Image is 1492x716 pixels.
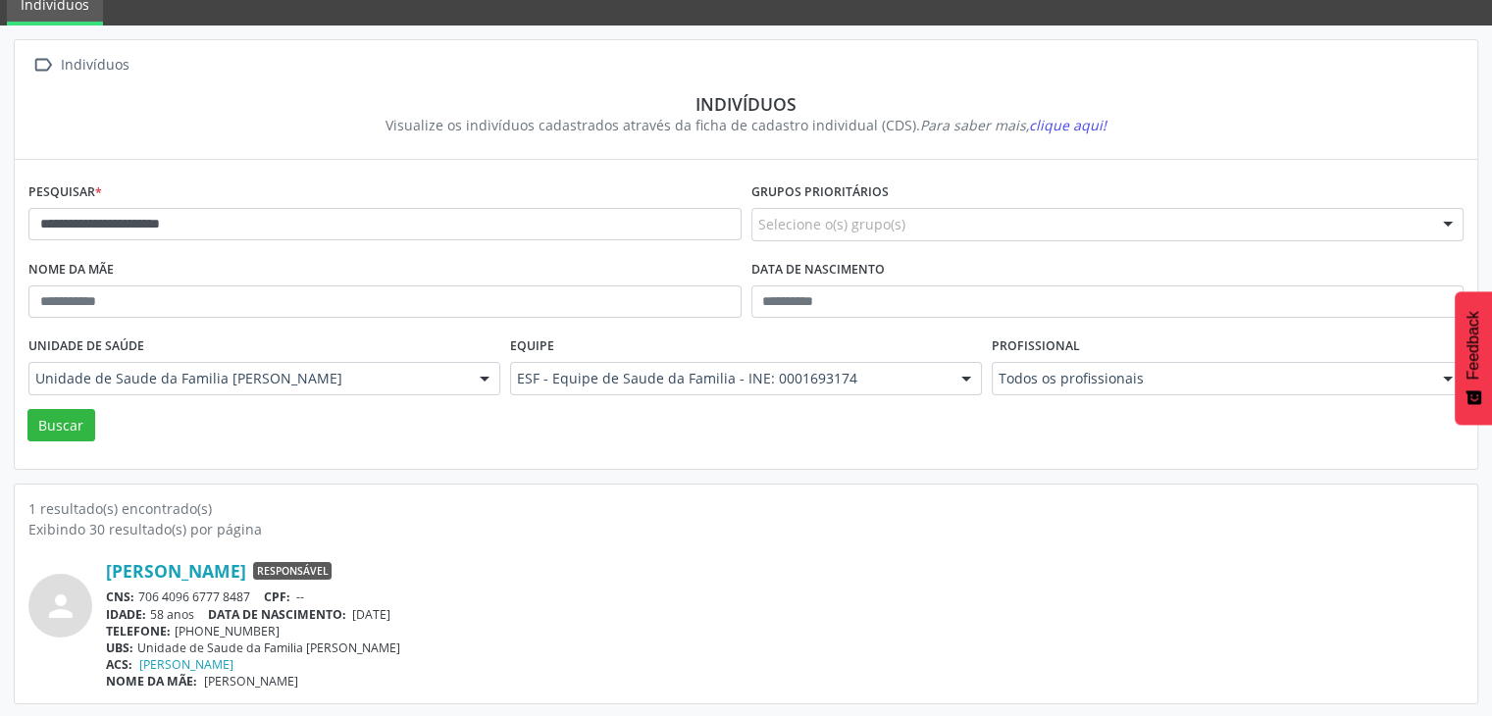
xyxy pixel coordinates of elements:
[296,588,304,605] span: --
[28,51,132,79] a:  Indivíduos
[106,623,171,639] span: TELEFONE:
[139,656,233,673] a: [PERSON_NAME]
[1465,311,1482,380] span: Feedback
[106,588,1464,605] div: 706 4096 6777 8487
[106,673,197,690] span: NOME DA MÃE:
[43,588,78,624] i: person
[106,606,1464,623] div: 58 anos
[751,255,885,285] label: Data de nascimento
[106,606,146,623] span: IDADE:
[510,332,554,362] label: Equipe
[1455,291,1492,425] button: Feedback - Mostrar pesquisa
[106,656,132,673] span: ACS:
[352,606,390,623] span: [DATE]
[28,51,57,79] i: 
[992,332,1080,362] label: Profissional
[106,560,246,582] a: [PERSON_NAME]
[208,606,346,623] span: DATA DE NASCIMENTO:
[751,178,889,208] label: Grupos prioritários
[35,369,460,388] span: Unidade de Saude da Familia [PERSON_NAME]
[204,673,298,690] span: [PERSON_NAME]
[999,369,1423,388] span: Todos os profissionais
[106,639,1464,656] div: Unidade de Saude da Familia [PERSON_NAME]
[28,332,144,362] label: Unidade de saúde
[42,115,1450,135] div: Visualize os indivíduos cadastrados através da ficha de cadastro individual (CDS).
[264,588,290,605] span: CPF:
[920,116,1106,134] i: Para saber mais,
[27,409,95,442] button: Buscar
[106,639,133,656] span: UBS:
[106,623,1464,639] div: [PHONE_NUMBER]
[57,51,132,79] div: Indivíduos
[106,588,134,605] span: CNS:
[28,519,1464,539] div: Exibindo 30 resultado(s) por página
[42,93,1450,115] div: Indivíduos
[758,214,905,234] span: Selecione o(s) grupo(s)
[1029,116,1106,134] span: clique aqui!
[517,369,942,388] span: ESF - Equipe de Saude da Familia - INE: 0001693174
[28,178,102,208] label: Pesquisar
[28,498,1464,519] div: 1 resultado(s) encontrado(s)
[253,562,332,580] span: Responsável
[28,255,114,285] label: Nome da mãe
